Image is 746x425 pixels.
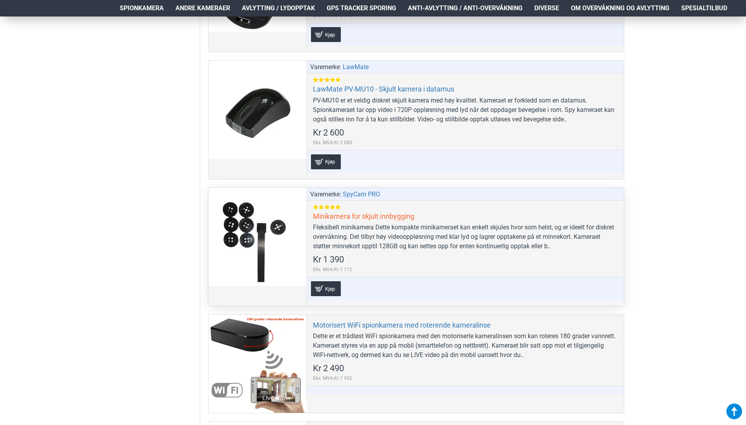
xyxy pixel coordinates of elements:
span: Om overvåkning og avlytting [571,4,669,13]
span: Kjøp [323,32,337,37]
a: Motorisert WiFi spionkamera med roterende kameralinse Motorisert WiFi spionkamera med roterende k... [208,315,307,413]
a: Motorisert WiFi spionkamera med roterende kameralinse [313,321,491,330]
span: Kr 2 600 [313,128,344,137]
div: PV-MU10 er et veldig diskret skjult kamera med høy kvalitet. Kameraet er forkledd som en datamus.... [313,96,618,124]
a: LawMate PV-MU10 - Skjult kamera i datamus LawMate PV-MU10 - Skjult kamera i datamus [208,60,307,159]
a: LawMate [343,62,369,72]
span: Kr 2 490 [313,364,344,373]
span: Spesialtilbud [681,4,727,13]
span: GPS Tracker Sporing [327,4,396,13]
a: LawMate PV-MU10 - Skjult kamera i datamus [313,84,454,93]
span: Kjøp [323,159,337,164]
a: Minikamera for skjult innbygging Minikamera for skjult innbygging [208,188,307,286]
span: Andre kameraer [176,4,230,13]
div: Dette er et trådløst WiFi spionkamera med den motoriserte kameralinsen som kan roteres 180 grader... [313,332,618,360]
span: Kjøp [323,286,337,291]
span: Varemerke: [310,62,341,72]
span: Anti-avlytting / Anti-overvåkning [408,4,523,13]
span: Eks. MVA:Kr 2 080 [313,139,352,146]
span: Eks. MVA:Kr 1 112 [313,266,352,273]
a: SpyCam PRO [343,190,380,199]
span: Kr 1 390 [313,255,344,264]
span: Avlytting / Lydopptak [242,4,315,13]
a: Minikamera for skjult innbygging [313,212,414,221]
span: Eks. MVA:Kr 1 992 [313,375,352,382]
div: Fleksibelt minikamera Dette kompakte minikameraet kan enkelt skjules hvor som helst, og er ideelt... [313,223,618,251]
span: Varemerke: [310,190,341,199]
span: Diverse [534,4,559,13]
span: Spionkamera [120,4,164,13]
